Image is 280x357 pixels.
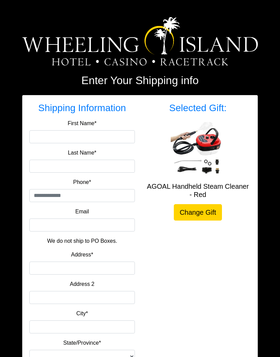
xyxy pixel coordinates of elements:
[63,339,101,347] label: State/Province*
[68,149,97,157] label: Last Name*
[70,280,94,288] label: Address 2
[171,122,225,177] img: AGOAL Handheld Steam Cleaner - Red
[22,17,258,66] img: Logo
[29,102,135,114] h3: Shipping Information
[145,182,251,199] h5: AGOAL Handheld Steam Cleaner - Red
[145,102,251,114] h3: Selected Gift:
[174,204,222,221] a: Change Gift
[71,251,93,259] label: Address*
[75,208,89,216] label: Email
[22,74,258,87] h2: Enter Your Shipping info
[76,309,88,318] label: City*
[34,237,130,245] p: We do not ship to PO Boxes.
[68,119,96,128] label: First Name*
[73,178,91,186] label: Phone*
